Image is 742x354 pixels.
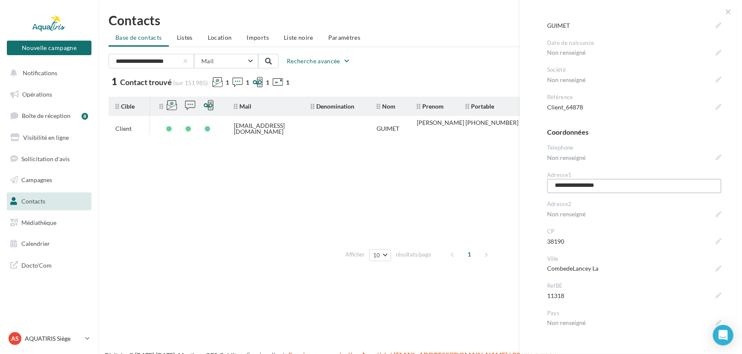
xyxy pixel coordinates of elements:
[115,103,135,110] span: Cible
[22,112,71,119] span: Boîte de réception
[547,208,721,220] span: Non renseigné
[5,214,93,232] a: Médiathèque
[286,78,289,87] span: 1
[266,78,269,87] span: 1
[21,240,50,247] span: Calendrier
[194,54,258,68] button: Mail
[417,120,464,126] div: [PERSON_NAME]
[373,252,380,259] span: 10
[547,171,721,179] div: Adresse1
[234,123,297,135] div: [EMAIL_ADDRESS][DOMAIN_NAME]
[547,236,721,248] span: 38190
[369,249,391,261] button: 10
[246,78,249,87] span: 1
[21,176,52,183] span: Campagnes
[283,56,354,66] button: Recherche avancée
[547,127,721,137] div: Coordonnées
[226,78,229,87] span: 1
[547,20,721,32] span: GUIMET
[23,69,57,77] span: Notifications
[417,103,444,110] span: Prenom
[5,256,93,274] a: Docto'Com
[547,66,721,74] div: Société
[713,325,733,345] div: Open Intercom Messenger
[115,126,132,132] div: Client
[109,14,732,27] h1: Contacts
[11,334,19,343] span: AS
[25,334,82,343] p: AQUATIRIS Siège
[547,74,721,86] span: Non renseigné
[547,255,721,263] div: Ville
[5,129,93,147] a: Visibilité en ligne
[547,101,721,113] span: Client_64878
[547,47,721,59] span: Non renseigné
[328,34,361,41] span: Paramètres
[547,93,721,101] div: Référence
[284,34,313,41] span: Liste noire
[120,77,172,87] span: Contact trouvé
[547,317,721,329] span: Non renseigné
[463,248,477,261] span: 1
[547,200,721,208] div: Adresse2
[21,260,52,271] span: Docto'Com
[5,106,93,125] a: Boîte de réception8
[5,192,93,210] a: Contacts
[547,152,721,164] span: Non renseigné
[311,103,354,110] span: Denomination
[82,113,88,120] div: 8
[5,235,93,253] a: Calendrier
[465,103,494,110] span: Portable
[345,251,365,259] span: Afficher
[5,171,93,189] a: Campagnes
[22,91,52,98] span: Opérations
[7,330,91,347] a: AS AQUATIRIS Siège
[547,263,721,274] span: CombedeLancey La
[21,198,45,205] span: Contacts
[23,134,69,141] span: Visibilité en ligne
[5,150,93,168] a: Sollicitation d'avis
[7,41,91,55] button: Nouvelle campagne
[547,290,721,302] span: 11318
[547,282,721,290] div: RefBE
[173,79,208,86] span: (sur 151 985)
[201,57,214,65] span: Mail
[465,120,518,126] div: [PHONE_NUMBER]
[247,34,269,41] span: Imports
[396,251,431,259] span: résultats/page
[377,103,395,110] span: Nom
[177,34,193,41] span: Listes
[112,77,117,86] span: 1
[234,103,251,110] span: Mail
[547,144,721,152] div: Telephone
[5,64,90,82] button: Notifications
[377,126,399,132] div: GUIMET
[547,39,721,47] div: Date de naissance
[5,86,93,103] a: Opérations
[208,34,232,41] span: Location
[21,155,70,162] span: Sollicitation d'avis
[547,309,721,317] div: Pays
[21,219,56,226] span: Médiathèque
[547,227,721,236] div: CP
